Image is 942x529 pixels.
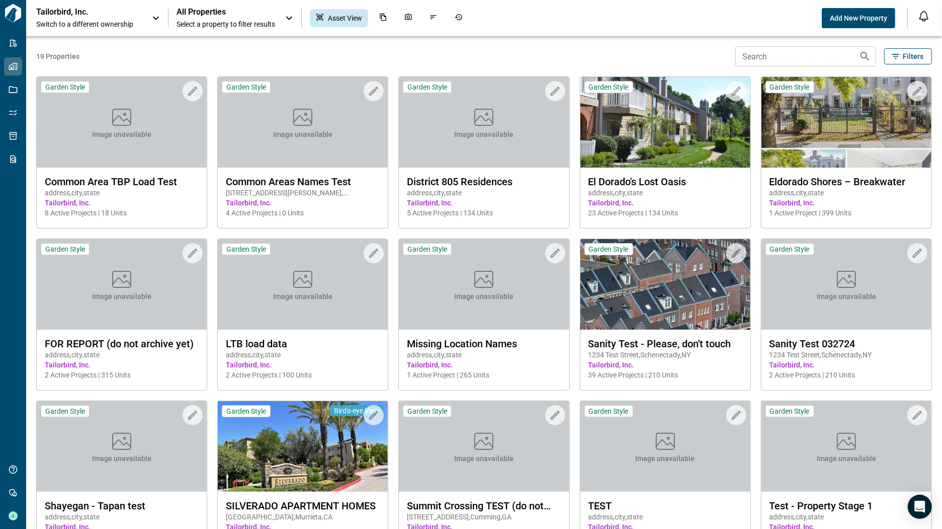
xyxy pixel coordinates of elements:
span: Add New Property [830,13,887,23]
span: address , city , state [45,512,199,522]
span: TEST [588,500,742,512]
span: 23 Active Projects | 134 Units [588,208,742,218]
span: Asset View [328,13,362,23]
span: Garden Style [45,407,85,416]
span: Image unavailable [817,291,876,301]
div: Asset View [310,9,368,27]
span: Garden Style [407,83,447,92]
img: property-asset [761,77,931,168]
button: Filters [884,48,932,64]
span: Garden Style [770,245,810,254]
div: Open Intercom Messenger [908,495,932,519]
span: 2 Active Projects | 210 Units [769,370,923,380]
span: [STREET_ADDRESS][PERSON_NAME] , [GEOGRAPHIC_DATA] , NJ [226,188,380,198]
span: Garden Style [589,407,629,416]
span: address , city , state [588,512,742,522]
span: All Properties [177,7,275,17]
span: Switch to a different ownership [36,19,142,29]
span: Common Area TBP Load Test [45,176,199,188]
span: Tailorbird, Inc. [226,360,380,370]
span: Image unavailable [817,454,876,464]
span: 19 Properties [36,51,731,61]
span: Tailorbird, Inc. [588,198,742,208]
span: 1234 Test Street , Schenectady , NY [588,350,742,360]
span: [STREET_ADDRESS] , Cumming , GA [407,512,561,522]
span: Garden Style [226,407,266,416]
span: Sanity Test 032724 [769,338,923,350]
span: Image unavailable [92,129,151,139]
span: address , city , state [588,188,742,198]
span: Shayegan - Tapan test [45,500,199,512]
span: Bird's-eye View [334,406,380,415]
span: address , city , state [769,188,923,198]
span: Garden Style [45,83,85,92]
span: Image unavailable [454,129,513,139]
span: District 805 Residences [407,176,561,188]
span: 4 Active Projects | 0 Units [226,208,380,218]
span: Garden Style [226,245,266,254]
span: 2 Active Projects | 100 Units [226,370,380,380]
span: Garden Style [226,83,266,92]
span: address , city , state [45,350,199,360]
span: Sanity Test - Please, don't touch [588,338,742,350]
span: 5 Active Projects | 134 Units [407,208,561,218]
span: Garden Style [589,83,629,92]
span: Tailorbird, Inc. [769,198,923,208]
span: 1 Active Project | 399 Units [769,208,923,218]
span: 2 Active Projects | 315 Units [45,370,199,380]
span: Tailorbird, Inc. [45,198,199,208]
span: Garden Style [407,407,447,416]
button: Search properties [855,46,875,66]
span: address , city , state [769,512,923,522]
div: Photos [398,9,418,27]
img: property-asset [218,401,388,492]
span: address , city , state [407,188,561,198]
span: Missing Location Names [407,338,561,350]
span: 39 Active Projects | 210 Units [588,370,742,380]
span: Tailorbird, Inc. [407,360,561,370]
span: Garden Style [770,407,810,416]
span: Garden Style [407,245,447,254]
span: Test - Property Stage 1 [769,500,923,512]
span: [GEOGRAPHIC_DATA] , Murrieta , CA [226,512,380,522]
span: address , city , state [407,350,561,360]
span: Tailorbird, Inc. [588,360,742,370]
span: 1 Active Project | 265 Units [407,370,561,380]
span: Tailorbird, Inc. [407,198,561,208]
span: 1234 Test Street , Schenectady , NY [769,350,923,360]
span: LTB load data [226,338,380,350]
span: Image unavailable [454,291,513,301]
span: Image unavailable [454,454,513,464]
span: Filters [903,51,923,61]
span: SILVERADO APARTMENT HOMES [226,500,380,512]
span: Select a property to filter results [177,19,275,29]
div: Job History [449,9,469,27]
span: Garden Style [589,245,629,254]
span: Image unavailable [273,291,332,301]
span: Image unavailable [92,291,151,301]
span: address , city , state [45,188,199,198]
div: Documents [373,9,393,27]
span: Tailorbird, Inc. [45,360,199,370]
button: Add New Property [822,8,895,28]
span: Tailorbird, Inc. [226,198,380,208]
span: Summit Crossing TEST (do not remove) [407,500,561,512]
span: address , city , state [226,350,380,360]
img: property-asset [580,239,750,330]
span: Eldorado Shores – Breakwater [769,176,923,188]
p: Tailorbird, Inc. [36,7,127,17]
button: Open notification feed [916,8,932,24]
span: Tailorbird, Inc. [769,360,923,370]
div: Issues & Info [423,9,444,27]
span: FOR REPORT (do not archive yet) [45,338,199,350]
span: Image unavailable [92,454,151,464]
span: Image unavailable [273,129,332,139]
span: Garden Style [770,83,810,92]
span: Garden Style [45,245,85,254]
img: property-asset [580,77,750,168]
span: El Dorado's Lost Oasis [588,176,742,188]
span: Image unavailable [636,454,695,464]
span: 8 Active Projects | 18 Units [45,208,199,218]
span: Common Areas Names Test [226,176,380,188]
